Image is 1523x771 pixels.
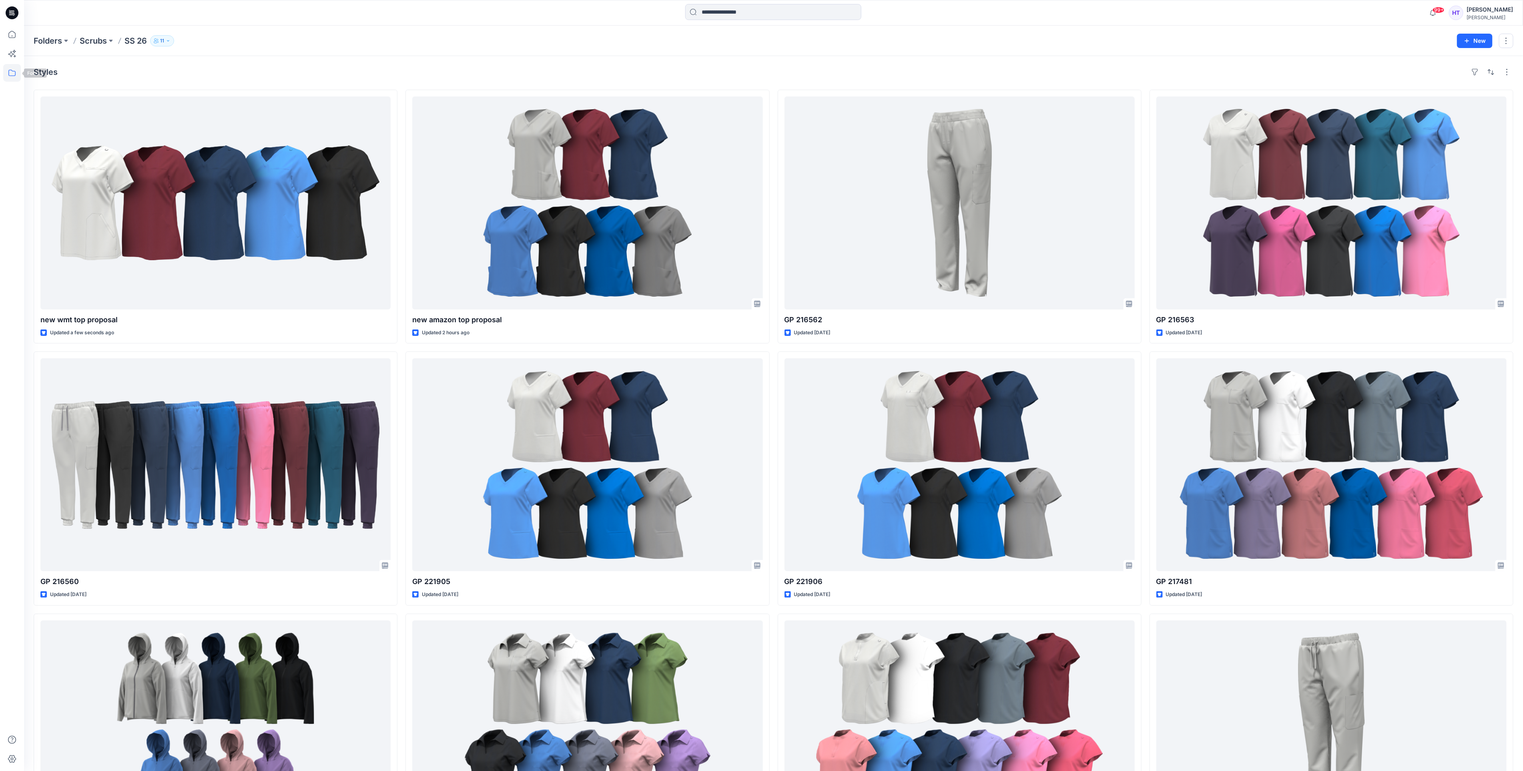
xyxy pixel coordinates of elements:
[785,314,1135,325] p: GP 216562
[1166,329,1202,337] p: Updated [DATE]
[422,329,470,337] p: Updated 2 hours ago
[412,358,763,571] a: GP 221905
[1156,96,1507,309] a: GP 216563
[40,576,391,587] p: GP 216560
[1467,14,1513,20] div: [PERSON_NAME]
[1156,314,1507,325] p: GP 216563
[150,35,174,46] button: 11
[40,358,391,571] a: GP 216560
[50,329,114,337] p: Updated a few seconds ago
[34,35,62,46] a: Folders
[1467,5,1513,14] div: [PERSON_NAME]
[40,96,391,309] a: new wmt top proposal
[412,314,763,325] p: new amazon top proposal
[1166,590,1202,599] p: Updated [DATE]
[80,35,107,46] a: Scrubs
[1457,34,1493,48] button: New
[785,358,1135,571] a: GP 221906
[1156,358,1507,571] a: GP 217481
[1156,576,1507,587] p: GP 217481
[1449,6,1463,20] div: HT
[794,590,831,599] p: Updated [DATE]
[40,314,391,325] p: new wmt top proposal
[124,35,147,46] p: SS 26
[412,96,763,309] a: new amazon top proposal
[1433,7,1445,13] span: 99+
[794,329,831,337] p: Updated [DATE]
[785,576,1135,587] p: GP 221906
[50,590,86,599] p: Updated [DATE]
[412,576,763,587] p: GP 221905
[34,67,58,77] h4: Styles
[422,590,458,599] p: Updated [DATE]
[785,96,1135,309] a: GP 216562
[160,36,164,45] p: 11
